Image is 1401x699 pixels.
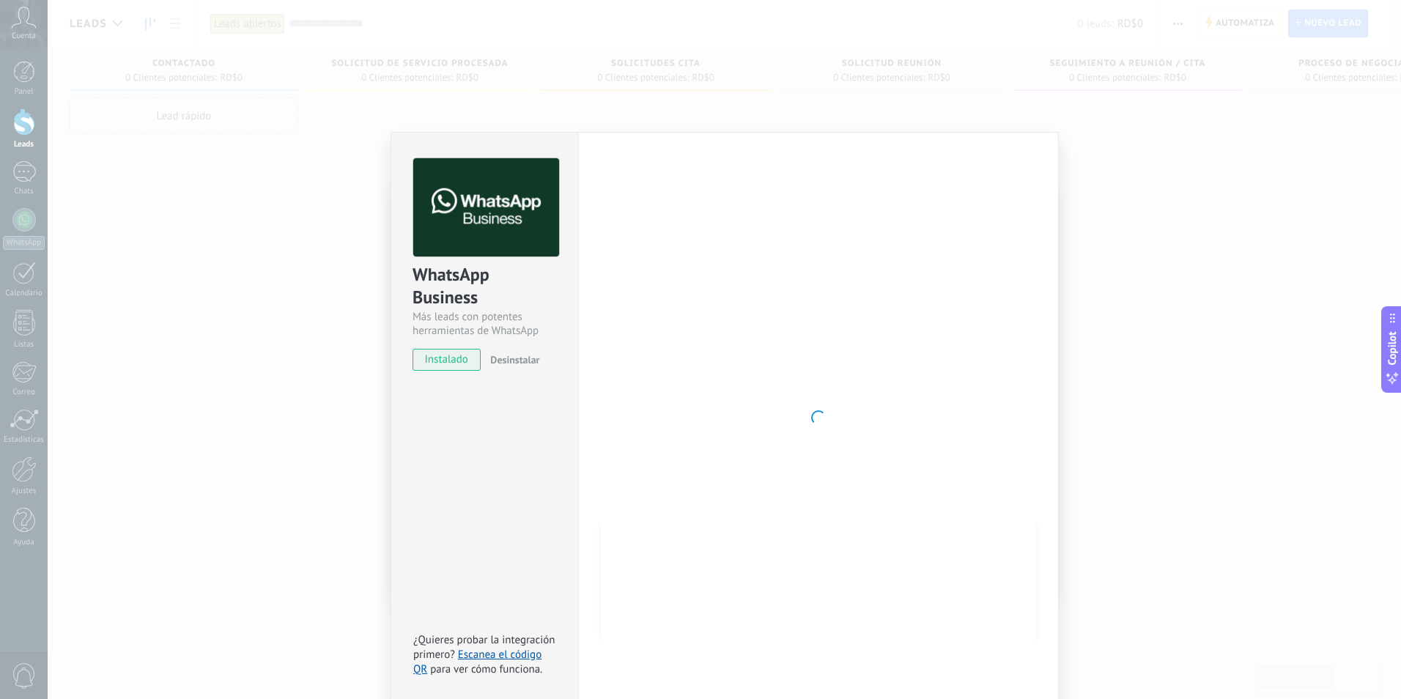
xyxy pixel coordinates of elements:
[413,349,480,371] span: instalado
[413,310,557,338] div: Más leads con potentes herramientas de WhatsApp
[413,648,541,676] a: Escanea el código QR
[413,263,557,310] div: WhatsApp Business
[484,349,539,371] button: Desinstalar
[430,662,542,676] span: para ver cómo funciona.
[413,633,555,662] span: ¿Quieres probar la integración primero?
[413,158,559,257] img: logo_main.png
[1385,332,1400,366] span: Copilot
[490,353,539,366] span: Desinstalar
